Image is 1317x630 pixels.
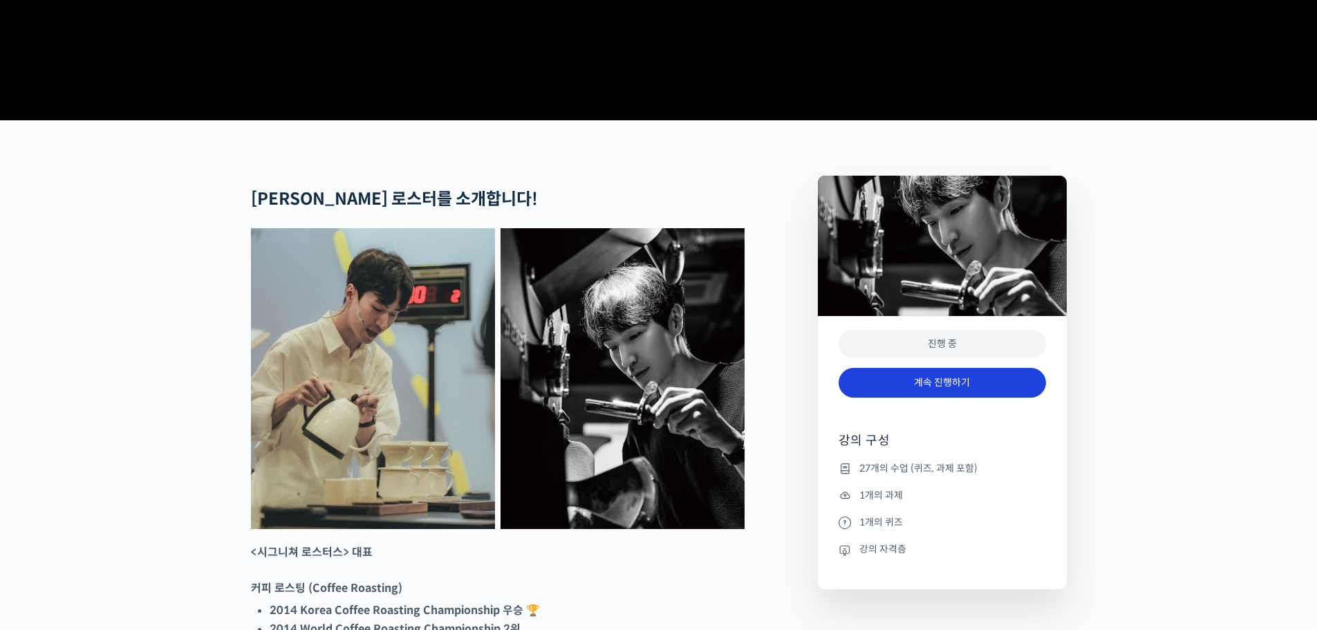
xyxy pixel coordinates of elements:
div: 진행 중 [839,330,1046,358]
a: 계속 진행하기 [839,368,1046,398]
h4: 강의 구성 [839,432,1046,460]
li: 1개의 과제 [839,487,1046,503]
strong: 커피 로스팅 (Coffee Roasting) [251,581,402,595]
li: 1개의 퀴즈 [839,514,1046,530]
strong: 2014 Korea Coffee Roasting Championship 우승 🏆 [270,603,540,618]
span: 대화 [127,460,143,471]
a: 홈 [4,438,91,473]
a: 대화 [91,438,178,473]
li: 강의 자격증 [839,541,1046,558]
span: 홈 [44,459,52,470]
li: 27개의 수업 (퀴즈, 과제 포함) [839,460,1046,476]
strong: <시그니쳐 로스터스> 대표 [251,545,373,559]
a: 설정 [178,438,265,473]
h2: [PERSON_NAME] 로스터를 소개합니다! [251,189,745,210]
span: 설정 [214,459,230,470]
